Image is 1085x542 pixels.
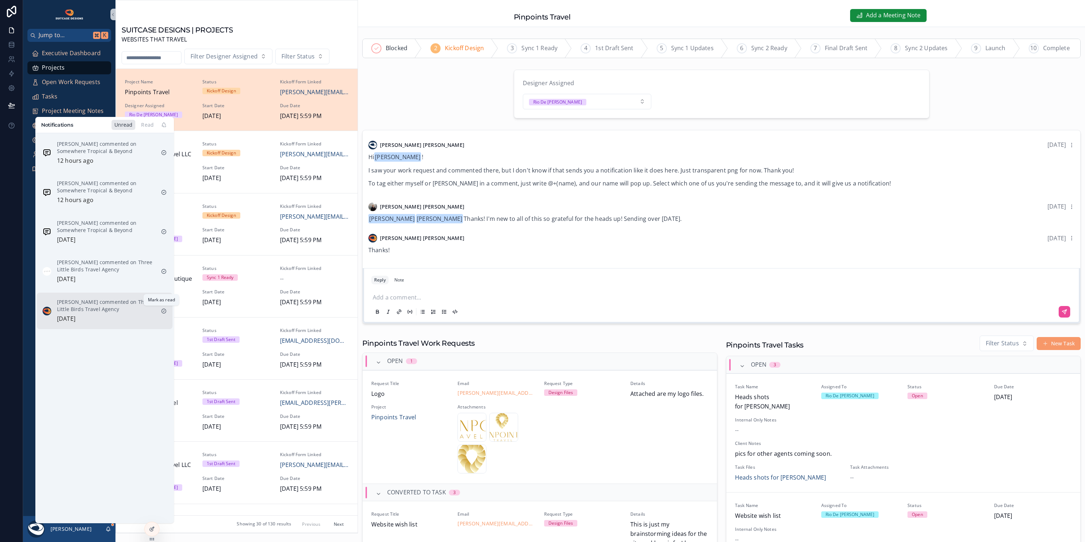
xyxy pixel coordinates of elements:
span: Start Date [202,165,271,171]
div: Sync 1 Ready [207,274,233,281]
span: Task Files [735,464,841,470]
span: Request Title [371,511,449,517]
span: pics for other agents coming soon. [735,449,1072,459]
span: Status [907,503,985,508]
span: [DATE] [202,298,271,307]
button: Select Button [275,49,329,65]
span: [DATE] [1047,202,1066,210]
span: Status [202,390,271,395]
h1: SUITCASE DESIGNS | PROJECTS [122,25,233,35]
span: [PERSON_NAME] [374,152,421,162]
p: [PERSON_NAME] [51,525,92,533]
p: 12 hours ago [57,196,93,205]
p: [PERSON_NAME] commented on Somewhere Tropical & Beyond [57,140,155,155]
span: Due Date [280,103,349,109]
span: Kickoff Form Linked [280,452,349,458]
span: [EMAIL_ADDRESS][DOMAIN_NAME] [280,336,349,346]
span: Client Notes [735,441,1072,446]
div: Kickoff Design [207,88,236,94]
span: Kickoff Design [445,44,484,53]
button: Add a Meeting Note [850,9,927,22]
span: Kickoff Form Linked [280,328,349,333]
span: [DATE] [202,174,271,183]
span: Kickoff Form Linked [280,390,349,395]
span: Due Date [280,476,349,481]
span: Thanks! I'm new to all of this so grateful for the heads up! Sending over [DATE]. [368,215,682,223]
span: Tasks [42,92,57,101]
span: Attachments [458,404,535,410]
div: 1st Draft Sent [207,336,235,343]
p: [PERSON_NAME] commented on Somewhere Tropical & Beyond [57,180,155,194]
span: [DATE] [202,422,271,432]
a: [PERSON_NAME][EMAIL_ADDRESS][DOMAIN_NAME] [280,150,349,159]
span: [PERSON_NAME] [PERSON_NAME] [380,141,464,149]
a: My Profile [27,148,111,161]
span: 2 [434,44,437,53]
div: Design Files [548,389,573,396]
div: Unread [111,120,136,130]
p: [PERSON_NAME] commented on Somewhere Tropical & Beyond [57,219,155,234]
div: Rio De [PERSON_NAME] [129,112,178,118]
div: scrollable content [23,42,115,185]
span: Task Name [735,384,813,390]
span: Status [202,514,271,520]
h1: Pinpoints Travel Tasks [726,340,804,350]
span: Add a Meeting Note [866,11,921,20]
span: Heads shots for [PERSON_NAME] [735,473,826,482]
span: Launch [985,44,1006,53]
span: Sync 1 Ready [521,44,557,53]
span: Status [202,266,271,271]
span: [DATE] [202,236,271,245]
span: Logo [371,389,449,399]
p: I saw your work request and commented there, but I don't know if that sends you a notification li... [368,166,1075,175]
span: [DATE] 5:59 PM [280,422,349,432]
img: Notification icon [43,227,51,236]
span: [PERSON_NAME] [PERSON_NAME] [380,235,464,242]
a: Project Meeting Notes [27,105,111,118]
button: Select Button [523,94,652,110]
p: [PERSON_NAME] commented on Three Little Birds Travel Agency [57,259,155,273]
span: Complete [1043,44,1070,53]
span: Status [907,384,985,390]
span: Designer Assigned [523,79,574,87]
span: Internal Only Notes [735,526,1072,532]
span: 3 [511,44,514,53]
span: K [102,32,108,38]
div: Open [912,511,923,518]
img: App logo [55,9,84,20]
span: 1st Draft Sent [595,44,633,53]
img: Notification icon [43,188,51,197]
span: Due Date [280,289,349,295]
span: 10 [1030,44,1037,53]
span: -- [850,473,854,482]
span: Start Date [202,103,271,109]
span: 7 [814,44,817,53]
div: 1st Draft Sent [207,398,235,405]
a: [PERSON_NAME][EMAIL_ADDRESS][DOMAIN_NAME] [280,460,349,470]
span: Filter Designer Assigned [191,52,258,61]
span: 8 [894,44,897,53]
span: Due Date [280,227,349,233]
span: Kickoff Form Linked [280,514,349,520]
span: Details [630,511,708,517]
span: Due Date [280,165,349,171]
div: Design Files [548,520,573,526]
span: Project Name [125,79,194,85]
div: Rio De [PERSON_NAME] [826,511,874,518]
span: [DATE] [994,511,1072,521]
span: Website wish list [735,511,813,521]
span: Sync 1 Updates [671,44,714,53]
a: New Task [1037,337,1081,350]
span: Blocked [386,44,407,53]
span: Kickoff Form Linked [280,79,349,85]
p: To tag either myself or [PERSON_NAME] in a comment, just write @+(name), and our name will pop up... [368,179,1075,188]
span: [PERSON_NAME][EMAIL_ADDRESS][DOMAIN_NAME] [280,212,349,222]
span: Email [458,511,535,517]
div: Open [912,393,923,399]
span: [DATE] 5:59 PM [280,484,349,494]
span: Task Name [735,503,813,508]
div: 1 [410,358,413,364]
span: Thanks! [368,246,390,254]
span: Kickoff Form Linked [280,266,349,271]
